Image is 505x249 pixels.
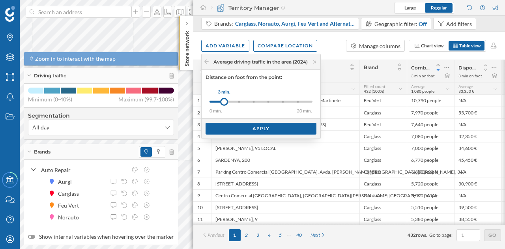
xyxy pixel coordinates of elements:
[359,213,407,225] div: Carglass
[364,89,384,94] span: 432 (100%)
[359,189,407,201] div: Norauto
[374,21,417,27] span: Geographic filter:
[364,64,378,70] span: Brand
[197,216,203,223] div: 11
[359,42,400,50] div: Manage columns
[359,130,407,142] div: Carglass
[454,201,501,213] div: 39,500 €
[408,232,416,238] span: 432
[28,233,174,241] label: Show internal variables when hovering over the marker
[197,145,200,152] div: 5
[364,84,385,89] span: Filled count
[5,6,15,22] img: Geoblink Logo
[16,6,44,13] span: Support
[34,148,50,155] span: Brands
[446,20,472,28] div: Add filters
[211,166,359,178] div: Parking Centro Comercial [GEOGRAPHIC_DATA] .Avda. [PERSON_NAME][GEOGRAPHIC_DATA][PERSON_NAME], 36
[197,68,207,75] span: #
[58,178,76,186] div: Aurgi
[454,142,501,154] div: 34,600 €
[197,193,200,199] div: 9
[407,130,454,142] div: 7,080 people
[359,107,407,118] div: Carglass
[214,88,234,96] div: 3 min.
[28,95,72,103] span: Minimum (0-40%)
[411,65,430,71] span: Combined population
[454,166,501,178] div: N/A
[407,178,454,189] div: 5,720 people
[407,142,454,154] div: 7,000 people
[197,122,200,128] div: 3
[454,107,501,118] div: 55,700 €
[459,231,478,239] input: 1
[416,232,426,238] span: rows
[202,70,320,81] div: Distance on foot from the point:
[32,124,49,131] span: All day
[211,154,359,166] div: SARDENYA, 200
[211,213,359,225] div: [PERSON_NAME], 9
[197,204,203,211] div: 10
[458,65,478,71] span: Disposable income by household
[211,201,359,213] div: [STREET_ADDRESS]
[454,189,501,201] div: N/A
[359,118,407,130] div: Feu Vert
[197,97,200,104] div: 1
[407,166,454,178] div: 6,610 people
[211,189,359,201] div: Centro Comercial [GEOGRAPHIC_DATA], [GEOGRAPHIC_DATA][PERSON_NAME][GEOGRAPHIC_DATA]
[41,166,127,174] div: Auto Repair
[458,84,473,89] span: Average
[407,189,454,201] div: 5,590 people
[209,107,229,114] div: 0 min.
[458,89,474,94] span: 33,350 €
[211,142,359,154] div: [PERSON_NAME], 95 LOCAL
[359,95,407,107] div: Feu Vert
[359,178,407,189] div: Carglass
[359,154,407,166] div: Carglass
[407,118,454,130] div: 7,640 people
[426,232,427,238] span: .
[411,84,425,89] span: Average
[454,118,501,130] div: N/A
[197,110,200,116] div: 2
[211,4,285,12] div: Territory Manager
[458,73,482,79] div: 3 min on foot
[197,157,200,163] div: 6
[407,213,454,225] div: 5,380 people
[407,201,454,213] div: 5,510 people
[183,28,191,66] p: Store network
[217,4,224,12] img: territory-manager.svg
[214,20,355,28] div: Brands:
[211,178,359,189] div: [STREET_ADDRESS]
[454,178,501,189] div: 30,900 €
[235,20,355,28] span: Carglass, Norauto, Aurgi, Feu Vert and Alternative
[58,201,83,210] div: Feu Vert
[58,213,83,221] div: Norauto
[429,232,453,239] span: Go to page:
[454,130,501,142] div: 32,350 €
[421,43,443,49] span: Chart view
[297,107,328,114] div: 20 min.
[407,107,454,118] div: 7,970 people
[411,89,434,94] span: 1,080 people
[58,189,83,198] div: Carglass
[118,95,174,103] span: Maximum (99,7-100%)
[197,169,200,175] div: 7
[431,5,447,11] span: Regular
[359,201,407,213] div: Carglass
[454,213,501,225] div: 38,550 €
[404,5,416,11] span: Large
[197,181,200,187] div: 8
[35,55,116,63] span: Zoom in to interact with the map
[359,166,407,178] div: Carglass
[359,142,407,154] div: Carglass
[197,133,200,140] div: 4
[407,154,454,166] div: 6,770 people
[459,43,481,49] span: Table view
[407,95,454,107] div: 10,790 people
[454,95,501,107] div: N/A
[28,112,174,120] h4: Segmentation
[34,72,66,79] span: Driving traffic
[411,73,435,79] div: 3 min on foot
[454,154,501,166] div: 45,450 €
[419,20,427,28] div: Off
